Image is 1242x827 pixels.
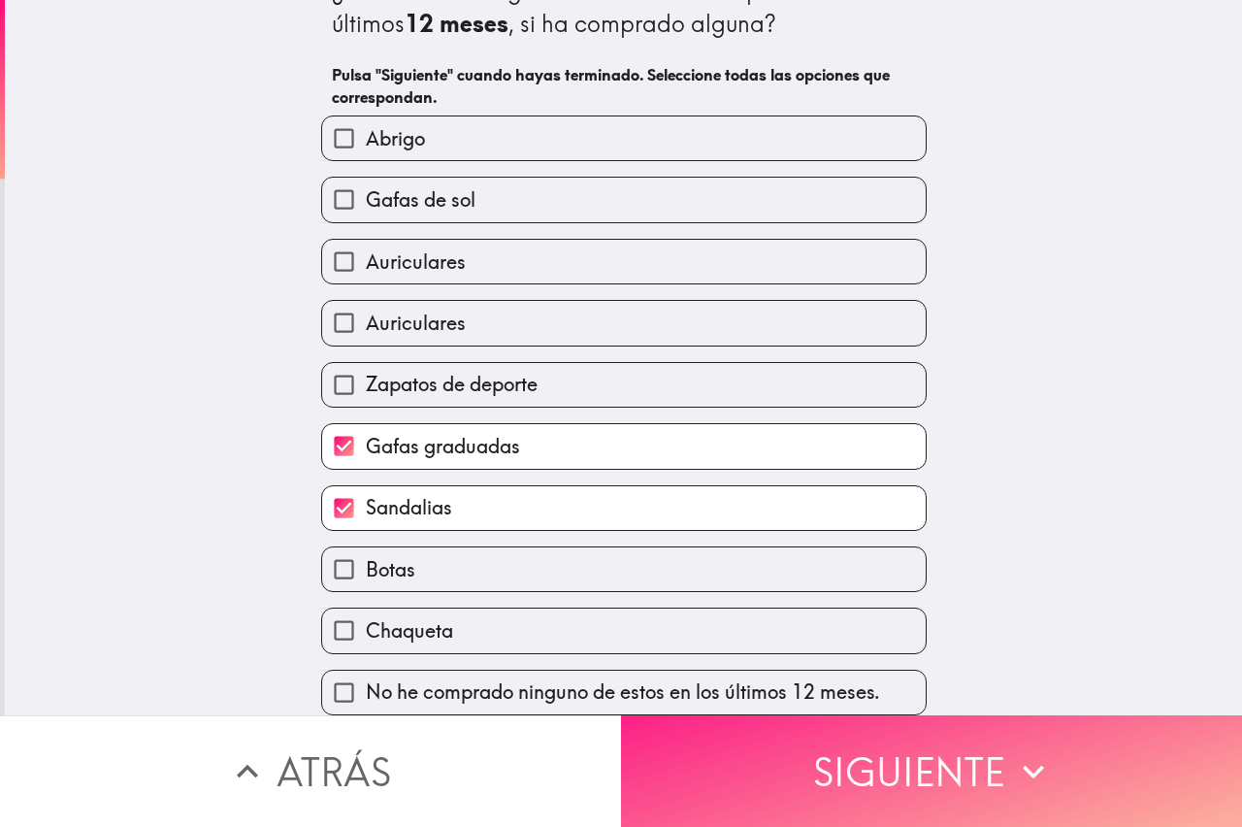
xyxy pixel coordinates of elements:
span: Botas [366,556,415,583]
b: 12 meses [405,9,508,38]
span: Gafas de sol [366,186,475,214]
button: Sandalias [322,486,926,530]
span: Auriculares [366,310,466,337]
span: Zapatos de deporte [366,371,538,398]
button: Chaqueta [322,609,926,652]
span: Sandalias [366,494,452,521]
button: Siguiente [621,715,1242,827]
span: Chaqueta [366,617,453,645]
span: Auriculares [366,248,466,276]
button: No he comprado ninguno de estos en los últimos 12 meses. [322,671,926,714]
button: Gafas de sol [322,178,926,221]
span: Gafas graduadas [366,433,520,460]
h6: Pulsa "Siguiente" cuando hayas terminado. Seleccione todas las opciones que correspondan. [332,64,916,108]
button: Zapatos de deporte [322,363,926,407]
button: Abrigo [322,116,926,160]
span: No he comprado ninguno de estos en los últimos 12 meses. [366,678,880,706]
button: Auriculares [322,240,926,283]
button: Gafas graduadas [322,424,926,468]
span: Abrigo [366,125,425,152]
button: Botas [322,547,926,591]
button: Auriculares [322,301,926,345]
